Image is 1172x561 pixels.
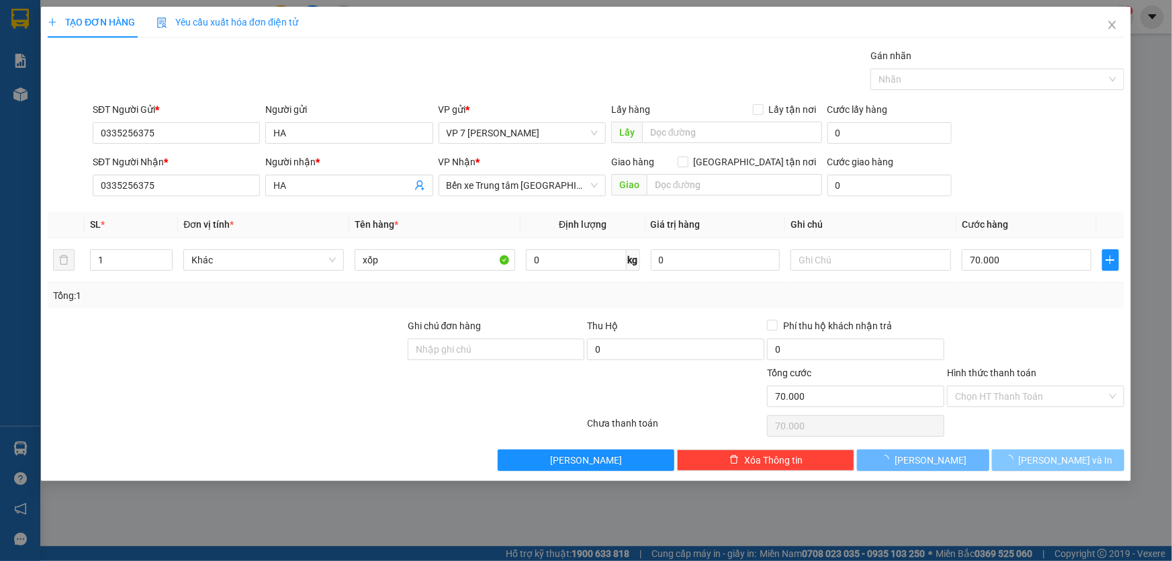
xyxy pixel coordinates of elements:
[1102,249,1119,271] button: plus
[1019,453,1113,468] span: [PERSON_NAME] và In
[191,250,336,270] span: Khác
[791,249,951,271] input: Ghi Chú
[729,455,739,466] span: delete
[355,249,515,271] input: VD: Bàn, Ghế
[447,175,598,196] span: Bến xe Trung tâm Lào Cai
[355,219,398,230] span: Tên hàng
[642,122,822,143] input: Dọc đường
[414,180,425,191] span: user-add
[827,157,894,167] label: Cước giao hàng
[778,318,897,333] span: Phí thu hộ khách nhận trả
[265,102,433,117] div: Người gửi
[183,219,234,230] span: Đơn vị tính
[611,104,650,115] span: Lấy hàng
[408,320,482,331] label: Ghi chú đơn hàng
[587,320,618,331] span: Thu Hộ
[827,104,888,115] label: Cước lấy hàng
[156,17,298,28] span: Yêu cầu xuất hóa đơn điện tử
[439,157,476,167] span: VP Nhận
[651,249,780,271] input: 0
[870,50,911,61] label: Gán nhãn
[48,17,135,28] span: TẠO ĐƠN HÀNG
[265,155,433,169] div: Người nhận
[764,102,822,117] span: Lấy tận nơi
[611,174,647,196] span: Giao
[880,455,895,464] span: loading
[550,453,622,468] span: [PERSON_NAME]
[1103,255,1118,265] span: plus
[677,449,854,471] button: deleteXóa Thông tin
[90,219,101,230] span: SL
[947,368,1036,378] label: Hình thức thanh toán
[627,249,640,271] span: kg
[827,175,952,196] input: Cước giao hàng
[408,339,585,360] input: Ghi chú đơn hàng
[439,102,606,117] div: VP gửi
[1093,7,1131,44] button: Close
[688,155,822,169] span: [GEOGRAPHIC_DATA] tận nơi
[53,288,453,303] div: Tổng: 1
[498,449,675,471] button: [PERSON_NAME]
[785,212,956,238] th: Ghi chú
[156,17,167,28] img: icon
[1004,455,1019,464] span: loading
[1107,19,1118,30] span: close
[611,157,654,167] span: Giao hàng
[93,155,260,169] div: SĐT Người Nhận
[559,219,606,230] span: Định lượng
[895,453,966,468] span: [PERSON_NAME]
[647,174,822,196] input: Dọc đường
[767,368,811,378] span: Tổng cước
[447,123,598,143] span: VP 7 Phạm Văn Đồng
[93,102,260,117] div: SĐT Người Gửi
[962,219,1008,230] span: Cước hàng
[744,453,803,468] span: Xóa Thông tin
[992,449,1124,471] button: [PERSON_NAME] và In
[651,219,701,230] span: Giá trị hàng
[48,17,57,27] span: plus
[611,122,642,143] span: Lấy
[827,122,952,144] input: Cước lấy hàng
[53,249,75,271] button: delete
[586,416,766,439] div: Chưa thanh toán
[857,449,989,471] button: [PERSON_NAME]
